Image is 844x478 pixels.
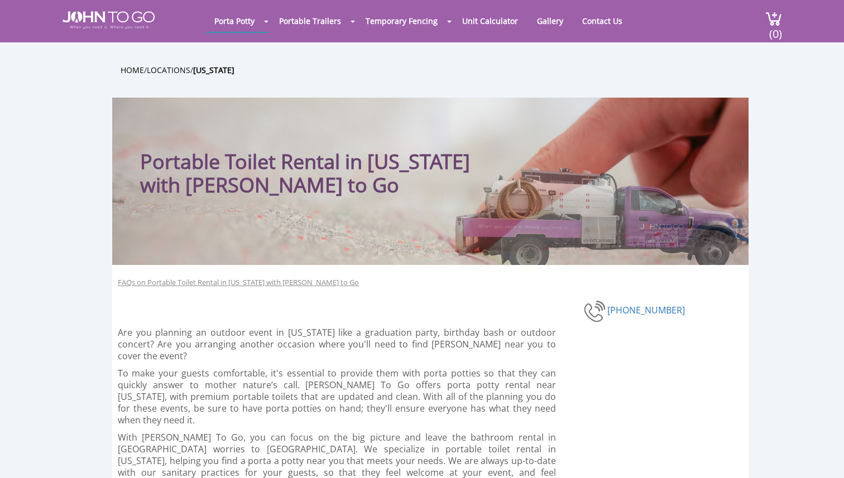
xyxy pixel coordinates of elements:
img: Truck [442,161,743,265]
a: Contact Us [574,10,631,32]
button: Live Chat [799,433,844,478]
a: Porta Potty [206,10,263,32]
img: phone-number [584,299,607,324]
a: Unit Calculator [454,10,526,32]
a: Home [121,65,144,75]
a: [US_STATE] [193,65,234,75]
a: FAQs on Portable Toilet Rental in [US_STATE] with [PERSON_NAME] to Go [118,277,359,288]
a: Portable Trailers [271,10,349,32]
p: To make your guests comfortable, it's essential to provide them with porta potties so that they c... [118,368,556,426]
span: (0) [769,17,782,41]
a: [PHONE_NUMBER] [607,304,685,316]
p: Are you planning an outdoor event in [US_STATE] like a graduation party, birthday bash or outdoor... [118,327,556,362]
img: JOHN to go [63,11,155,29]
a: Temporary Fencing [357,10,446,32]
img: cart a [765,11,782,26]
a: Gallery [529,10,572,32]
h1: Portable Toilet Rental in [US_STATE] with [PERSON_NAME] to Go [140,120,500,197]
a: Locations [147,65,190,75]
ul: / / [121,64,757,76]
